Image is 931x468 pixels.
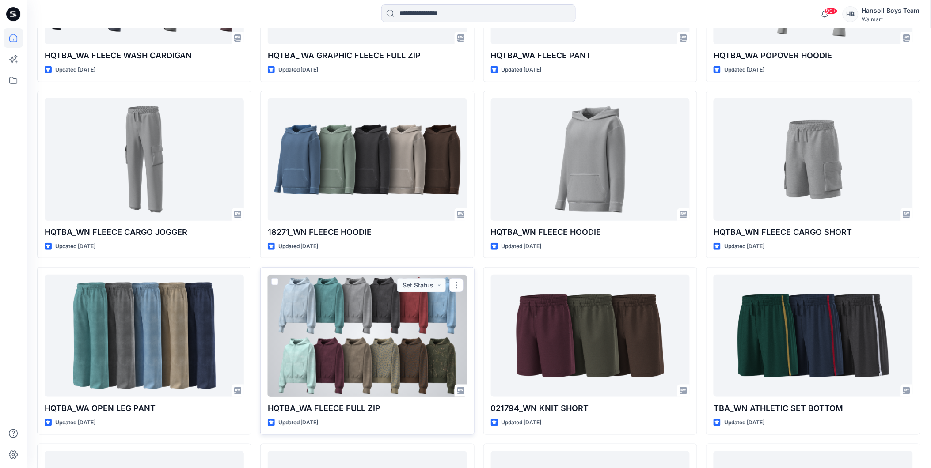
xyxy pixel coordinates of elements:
[724,242,764,251] p: Updated [DATE]
[491,402,690,415] p: 021794_WN KNIT SHORT
[714,275,913,397] a: TBA_WN ATHLETIC SET BOTTOM
[491,226,690,238] p: HQTBA_WN FLEECE HOODIE
[825,8,838,15] span: 99+
[714,49,913,62] p: HQTBA_WA POPOVER HOODIE
[278,242,319,251] p: Updated [DATE]
[843,6,859,22] div: HB
[714,98,913,221] a: HQTBA_WN FLEECE CARGO SHORT
[724,418,764,427] p: Updated [DATE]
[714,402,913,415] p: TBA_WN ATHLETIC SET BOTTOM
[268,49,467,62] p: HQTBA_ WA GRAPHIC FLEECE FULL ZIP
[45,402,244,415] p: HQTBA_WA OPEN LEG PANT
[268,98,467,221] a: 18271_WN FLEECE HOODIE
[724,65,764,75] p: Updated [DATE]
[45,275,244,397] a: HQTBA_WA OPEN LEG PANT
[862,5,920,16] div: Hansoll Boys Team
[278,418,319,427] p: Updated [DATE]
[45,98,244,221] a: HQTBA_WN FLEECE CARGO JOGGER
[268,226,467,238] p: 18271_WN FLEECE HOODIE
[268,275,467,397] a: HQTBA_WA FLEECE FULL ZIP
[55,418,95,427] p: Updated [DATE]
[714,226,913,238] p: HQTBA_WN FLEECE CARGO SHORT
[55,65,95,75] p: Updated [DATE]
[268,402,467,415] p: HQTBA_WA FLEECE FULL ZIP
[491,275,690,397] a: 021794_WN KNIT SHORT
[862,16,920,23] div: Walmart
[502,242,542,251] p: Updated [DATE]
[491,49,690,62] p: HQTBA_WA FLEECE PANT
[502,418,542,427] p: Updated [DATE]
[55,242,95,251] p: Updated [DATE]
[278,65,319,75] p: Updated [DATE]
[502,65,542,75] p: Updated [DATE]
[45,49,244,62] p: HQTBA_WA FLEECE WASH CARDIGAN
[491,98,690,221] a: HQTBA_WN FLEECE HOODIE
[45,226,244,238] p: HQTBA_WN FLEECE CARGO JOGGER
